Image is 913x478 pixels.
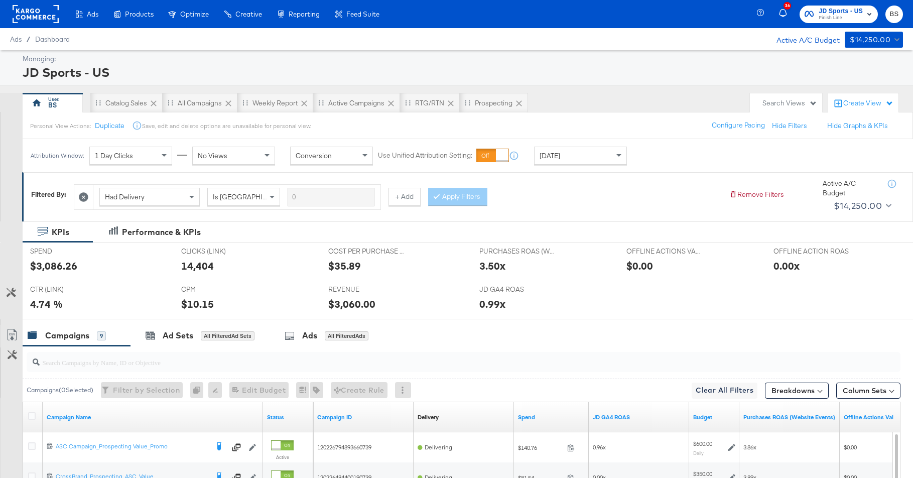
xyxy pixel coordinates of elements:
[593,413,685,421] a: GA4 Rev / Spend
[52,226,69,238] div: KPIs
[47,413,259,421] a: Your campaign name.
[378,151,472,161] label: Use Unified Attribution Setting:
[800,6,878,23] button: JD Sports - USFinish Line
[626,247,702,256] span: OFFLINE ACTIONS VALUE
[142,122,311,130] div: Save, edit and delete options are unavailable for personal view.
[97,331,106,340] div: 9
[56,442,208,452] a: ASC Campaign_Prospecting Value_Promo
[163,330,193,341] div: Ad Sets
[693,449,704,455] sub: Daily
[743,443,756,451] span: 3.86x
[766,32,840,47] div: Active A/C Budget
[87,10,98,18] span: Ads
[765,383,829,399] button: Breakdowns
[302,330,317,341] div: Ads
[388,188,421,206] button: + Add
[885,6,903,23] button: BS
[30,122,91,130] div: Personal View Actions:
[743,413,836,421] a: The total value of the purchase actions divided by spend tracked by your Custom Audience pixel on...
[823,179,878,197] div: Active A/C Budget
[35,35,70,43] a: Dashboard
[328,285,404,294] span: REVENUE
[889,9,899,20] span: BS
[830,198,893,214] button: $14,250.00
[540,151,560,160] span: [DATE]
[201,331,254,340] div: All Filtered Ad Sets
[425,443,452,451] span: Delivering
[850,34,890,46] div: $14,250.00
[593,443,606,451] span: 0.96x
[198,151,227,160] span: No Views
[843,98,893,108] div: Create View
[693,440,712,448] div: $600.00
[122,226,201,238] div: Performance & KPIs
[168,100,173,105] div: Drag to reorder tab
[836,383,900,399] button: Column Sets
[518,444,563,451] span: $140.76
[30,285,105,294] span: CTR (LINK)
[242,100,248,105] div: Drag to reorder tab
[328,98,384,108] div: Active Campaigns
[773,259,800,273] div: 0.00x
[692,383,757,399] button: Clear All Filters
[415,98,444,108] div: RTG/RTN
[10,35,22,43] span: Ads
[190,382,208,398] div: 0
[95,100,101,105] div: Drag to reorder tab
[105,192,145,201] span: Had Delivery
[22,35,35,43] span: /
[105,98,147,108] div: Catalog Sales
[235,10,262,18] span: Creative
[827,121,888,131] button: Hide Graphs & KPIs
[475,98,512,108] div: Prospecting
[95,151,133,160] span: 1 Day Clicks
[705,116,772,135] button: Configure Pacing
[125,10,154,18] span: Products
[31,190,66,199] div: Filtered By:
[317,413,410,421] a: Your campaign ID.
[845,32,903,48] button: $14,250.00
[729,190,784,199] button: Remove Filters
[418,413,439,421] a: Reflects the ability of your Ad Campaign to achieve delivery based on ad states, schedule and bud...
[30,259,77,273] div: $3,086.26
[418,413,439,421] div: Delivery
[346,10,379,18] span: Feed Suite
[328,297,375,311] div: $3,060.00
[181,297,214,311] div: $10.15
[772,121,807,131] button: Hide Filters
[479,285,555,294] span: JD GA4 ROAS
[844,443,857,451] span: $0.00
[328,247,404,256] span: COST PER PURCHASE (WEBSITE EVENTS)
[27,386,93,395] div: Campaigns ( 0 Selected)
[479,297,505,311] div: 0.99x
[267,413,309,421] a: Shows the current state of your Ad Campaign.
[30,152,84,159] div: Attribution Window:
[819,14,863,22] span: Finish Line
[696,384,753,397] span: Clear All Filters
[48,100,57,110] div: BS
[288,188,374,206] input: Enter a search term
[317,443,371,451] span: 120226794893660739
[23,64,900,81] div: JD Sports - US
[773,247,849,256] span: OFFLINE ACTION ROAS
[296,151,332,160] span: Conversion
[181,285,256,294] span: CPM
[626,259,653,273] div: $0.00
[479,247,555,256] span: PURCHASES ROAS (WEBSITE EVENTS)
[271,454,294,460] label: Active
[834,198,882,213] div: $14,250.00
[784,2,791,10] div: 36
[405,100,411,105] div: Drag to reorder tab
[23,54,900,64] div: Managing:
[213,192,290,201] span: Is [GEOGRAPHIC_DATA]
[693,413,735,421] a: The maximum amount you're willing to spend on your ads, on average each day or over the lifetime ...
[479,259,505,273] div: 3.50x
[56,442,208,450] div: ASC Campaign_Prospecting Value_Promo
[777,5,795,24] button: 36
[180,10,209,18] span: Optimize
[318,100,324,105] div: Drag to reorder tab
[252,98,298,108] div: Weekly Report
[518,413,585,421] a: The total amount spent to date.
[819,6,863,17] span: JD Sports - US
